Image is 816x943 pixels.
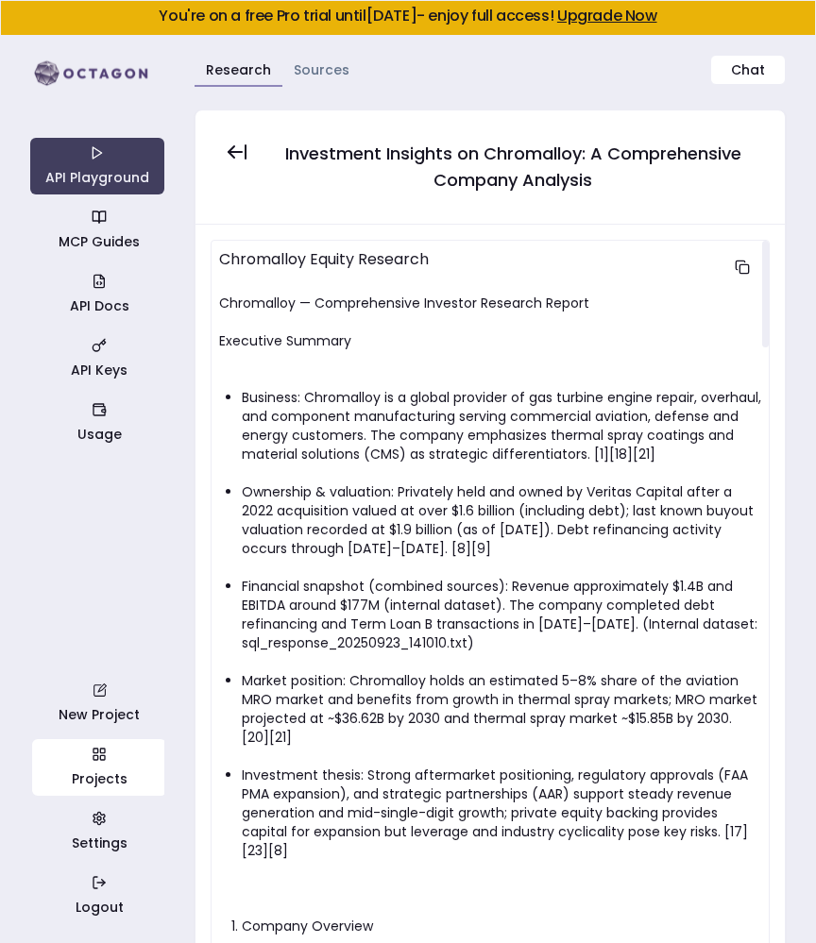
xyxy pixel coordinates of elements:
button: Chat [710,55,786,85]
p: Executive Summary [219,331,761,350]
div: Chromalloy Equity Research [219,248,723,286]
h5: You're on a free Pro trial until [DATE] - enjoy full access! [16,8,800,24]
li: Market position: Chromalloy holds an estimated 5–8% share of the aviation MRO market and benefits... [242,671,761,747]
li: Ownership & valuation: Privately held and owned by Veritas Capital after a 2022 acquisition value... [242,482,761,558]
a: API Playground [30,138,164,194]
a: Projects [32,739,166,796]
a: Settings [32,803,166,860]
a: API Docs [32,266,166,323]
li: Business: Chromalloy is a global provider of gas turbine engine repair, overhaul, and component m... [242,388,761,463]
a: Research [206,60,271,79]
a: Usage [32,395,166,451]
li: Financial snapshot (combined sources): Revenue approximately $1.4B and EBITDA around $177M (inter... [242,577,761,652]
a: API Keys [32,330,166,387]
a: MCP Guides [32,202,166,259]
li: Investment thesis: Strong aftermarket positioning, regulatory approvals (FAA PMA expansion), and ... [242,766,761,860]
a: New Project [32,675,166,732]
a: Logout [32,867,166,924]
button: Investment Insights on Chromalloy: A Comprehensive Company Analysis [263,133,762,201]
li: Company Overview [242,917,761,935]
img: logo-rect-yK7x_WSZ.svg [30,55,164,93]
h1: Chromalloy — Comprehensive Investor Research Report [219,294,761,312]
a: Sources [294,60,349,79]
a: Upgrade Now [557,5,657,26]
